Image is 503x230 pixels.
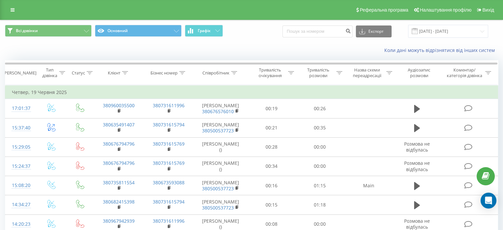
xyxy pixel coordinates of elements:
[296,99,344,118] td: 00:26
[3,70,36,76] div: [PERSON_NAME]
[296,176,344,195] td: 01:15
[482,7,494,13] span: Вихід
[302,67,335,78] div: Тривалість розмови
[404,218,430,230] span: Розмова не відбулась
[72,70,85,76] div: Статус
[404,141,430,153] span: Розмова не відбулась
[350,67,385,78] div: Назва схеми переадресації
[12,160,29,173] div: 15:24:37
[248,118,296,137] td: 00:21
[108,70,120,76] div: Клієнт
[103,160,135,166] a: 380676794796
[202,70,230,76] div: Співробітник
[103,121,135,128] a: 380635491407
[254,67,287,78] div: Тривалість очікування
[185,25,223,37] button: Графік
[95,25,182,37] button: Основний
[481,193,496,208] div: Open Intercom Messenger
[248,99,296,118] td: 00:19
[194,118,248,137] td: [PERSON_NAME]
[12,121,29,134] div: 15:37:40
[198,28,211,33] span: Графік
[194,99,248,118] td: [PERSON_NAME]
[12,102,29,115] div: 17:01:37
[150,70,178,76] div: Бізнес номер
[42,67,57,78] div: Тип дзвінка
[248,137,296,157] td: 00:28
[103,179,135,186] a: 380735811554
[296,195,344,214] td: 01:18
[420,7,471,13] span: Налаштування профілю
[12,179,29,192] div: 15:08:20
[153,199,185,205] a: 380731615794
[153,160,185,166] a: 380731615769
[404,160,430,172] span: Розмова не відбулась
[12,198,29,211] div: 14:34:27
[344,176,394,195] td: Main
[360,7,408,13] span: Реферальна програма
[153,102,185,109] a: 380731611996
[356,25,392,37] button: Експорт
[248,176,296,195] td: 00:16
[202,127,234,134] a: 380500537723
[5,25,92,37] button: Всі дзвінки
[202,185,234,192] a: 380500537723
[153,179,185,186] a: 380673593088
[194,157,248,176] td: [PERSON_NAME] ()
[194,176,248,195] td: [PERSON_NAME]
[296,157,344,176] td: 00:00
[296,137,344,157] td: 00:00
[445,67,483,78] div: Коментар/категорія дзвінка
[202,205,234,211] a: 380500537723
[16,28,38,33] span: Всі дзвінки
[153,218,185,224] a: 380731611996
[103,199,135,205] a: 380682415398
[248,157,296,176] td: 00:34
[194,195,248,214] td: [PERSON_NAME]
[103,218,135,224] a: 380967942939
[282,25,353,37] input: Пошук за номером
[12,141,29,154] div: 15:29:05
[296,118,344,137] td: 00:35
[384,47,498,53] a: Коли дані можуть відрізнятися вiд інших систем
[103,141,135,147] a: 380676794796
[248,195,296,214] td: 00:15
[400,67,439,78] div: Аудіозапис розмови
[103,102,135,109] a: 380960035500
[194,137,248,157] td: [PERSON_NAME] ()
[5,86,498,99] td: Четвер, 19 Червня 2025
[202,108,234,115] a: 380676576010
[153,121,185,128] a: 380731615794
[153,141,185,147] a: 380731615769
